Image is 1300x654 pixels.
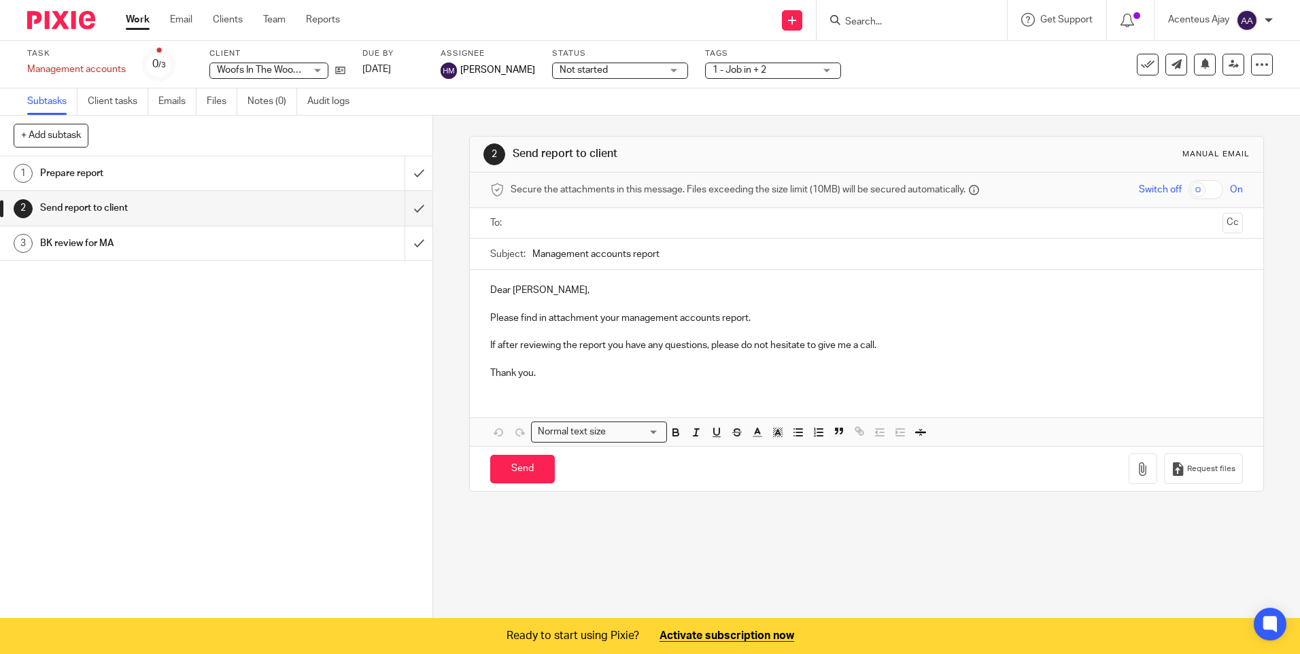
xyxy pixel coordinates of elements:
[263,13,286,27] a: Team
[441,63,457,79] img: svg%3E
[560,65,608,75] span: Not started
[217,65,349,75] span: Woofs In The Wood London Ltd
[40,163,274,184] h1: Prepare report
[713,65,766,75] span: 1 - Job in + 2
[247,88,297,115] a: Notes (0)
[158,88,196,115] a: Emails
[307,88,360,115] a: Audit logs
[1222,213,1243,233] button: Cc
[27,11,95,29] img: Pixie
[362,48,424,59] label: Due by
[511,183,965,196] span: Secure the attachments in this message. Files exceeding the size limit (10MB) will be secured aut...
[844,16,966,29] input: Search
[40,233,274,254] h1: BK review for MA
[531,421,667,443] div: Search for option
[1164,453,1243,484] button: Request files
[362,65,391,74] span: [DATE]
[152,56,166,72] div: 0
[170,13,192,27] a: Email
[490,247,526,261] label: Subject:
[483,143,505,165] div: 2
[27,88,78,115] a: Subtasks
[552,48,688,59] label: Status
[490,455,555,484] input: Send
[460,63,535,77] span: [PERSON_NAME]
[27,63,126,76] div: Management accounts
[207,88,237,115] a: Files
[490,311,1242,325] p: Please find in attachment your management accounts report.
[126,13,150,27] a: Work
[209,48,345,59] label: Client
[88,88,148,115] a: Client tasks
[158,61,166,69] small: /3
[441,48,535,59] label: Assignee
[1168,13,1229,27] p: Acenteus Ajay
[1139,183,1182,196] span: Switch off
[1236,10,1258,31] img: svg%3E
[1230,183,1243,196] span: On
[14,164,33,183] div: 1
[27,48,126,59] label: Task
[490,216,505,230] label: To:
[490,283,1242,297] p: Dear [PERSON_NAME],
[490,366,1242,380] p: Thank you.
[40,198,274,218] h1: Send report to client
[14,234,33,253] div: 3
[705,48,841,59] label: Tags
[14,199,33,218] div: 2
[213,13,243,27] a: Clients
[490,339,1242,352] p: If after reviewing the report you have any questions, please do not hesitate to give me a call.
[534,425,609,439] span: Normal text size
[14,124,88,147] button: + Add subtask
[610,425,659,439] input: Search for option
[1182,149,1250,160] div: Manual email
[513,147,895,161] h1: Send report to client
[1040,15,1093,24] span: Get Support
[306,13,340,27] a: Reports
[1187,464,1235,475] span: Request files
